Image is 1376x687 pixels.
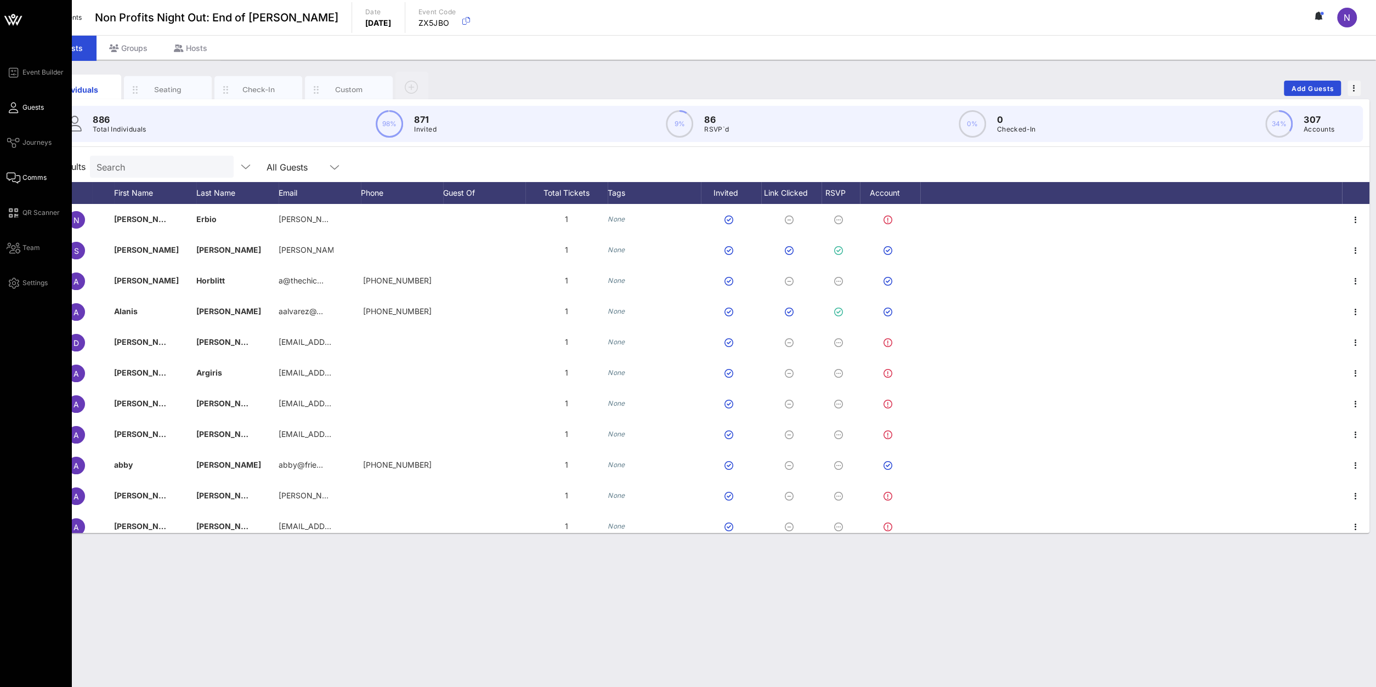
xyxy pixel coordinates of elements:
div: Link Clicked [761,182,822,204]
div: First Name [114,182,196,204]
div: Email [279,182,361,204]
div: Tags [608,182,701,204]
div: Last Name [196,182,279,204]
span: [EMAIL_ADDRESS][DOMAIN_NAME] [279,429,411,439]
div: Individuals [53,84,102,95]
div: 1 [525,480,608,511]
span: [PERSON_NAME] [114,337,179,347]
span: [EMAIL_ADDRESS][DOMAIN_NAME] [279,337,411,347]
span: Journeys [22,138,52,147]
span: A [73,400,79,409]
div: 1 [525,327,608,357]
span: S [74,246,79,256]
p: Date [365,7,392,18]
div: 1 [525,265,608,296]
span: [PERSON_NAME] [196,399,261,408]
span: [PERSON_NAME] [196,245,261,254]
span: abby [114,460,133,469]
div: 1 [525,450,608,480]
span: [PERSON_NAME] [196,491,261,500]
div: 1 [525,388,608,419]
div: Seating [144,84,192,95]
span: N [73,215,80,225]
div: Total Tickets [525,182,608,204]
button: Add Guests [1284,81,1341,96]
span: [PERSON_NAME] [196,521,261,531]
span: QR Scanner [22,208,60,218]
span: Settings [22,278,48,288]
p: Total Individuals [93,124,146,135]
div: Account [860,182,920,204]
p: Checked-In [997,124,1036,135]
div: Custom [325,84,373,95]
span: Alanis [114,306,138,316]
div: Phone [361,182,443,204]
p: 86 [704,113,729,126]
p: a@thechic… [279,265,324,296]
a: Journeys [7,136,52,149]
span: Guests [22,103,44,112]
p: 871 [414,113,437,126]
i: None [608,461,625,469]
p: aalvarez@… [279,296,323,327]
p: [DATE] [365,18,392,29]
a: Comms [7,171,47,184]
div: N [1337,8,1357,27]
a: Guests [7,101,44,114]
span: [PERSON_NAME] [114,214,179,224]
span: [EMAIL_ADDRESS][DOMAIN_NAME] [279,368,411,377]
span: [PERSON_NAME] [196,429,261,439]
div: 1 [525,204,608,235]
i: None [608,491,625,499]
span: Horblitt [196,276,225,285]
p: [PERSON_NAME]… [279,235,333,265]
p: 0 [997,113,1036,126]
div: All Guests [260,156,348,178]
span: A [73,369,79,378]
span: [PERSON_NAME] [114,368,179,377]
span: [PERSON_NAME][EMAIL_ADDRESS][DOMAIN_NAME] [279,214,474,224]
div: 1 [525,296,608,327]
span: [PERSON_NAME] [114,521,179,531]
div: Groups [96,36,161,60]
span: [PERSON_NAME] [114,429,179,439]
span: Team [22,243,40,253]
div: Invited [701,182,761,204]
span: [EMAIL_ADDRESS][DOMAIN_NAME] [279,521,411,531]
span: [PERSON_NAME] [114,276,179,285]
div: Guest Of [443,182,525,204]
span: a [73,461,79,470]
span: Erbio [196,214,217,224]
span: +13472398794 [363,306,432,316]
i: None [608,399,625,407]
span: A [73,523,79,532]
span: [PERSON_NAME] [114,245,179,254]
i: None [608,430,625,438]
a: Settings [7,276,48,289]
i: None [608,338,625,346]
span: A [73,430,79,440]
div: Hosts [161,36,220,60]
i: None [608,246,625,254]
p: ZX5JBO [418,18,456,29]
a: Team [7,241,40,254]
p: Accounts [1304,124,1334,135]
span: Event Builder [22,67,64,77]
span: [PERSON_NAME] [196,460,261,469]
span: +12035719228 [363,276,432,285]
i: None [608,307,625,315]
span: [PERSON_NAME][EMAIL_ADDRESS][DOMAIN_NAME] [279,491,474,500]
span: [PERSON_NAME] [114,399,179,408]
span: A [73,492,79,501]
p: abby@frie… [279,450,323,480]
div: All Guests [267,162,308,172]
span: Comms [22,173,47,183]
a: QR Scanner [7,206,60,219]
p: RSVP`d [704,124,729,135]
div: RSVP [822,182,860,204]
span: A [73,308,79,317]
div: 1 [525,357,608,388]
p: Invited [414,124,437,135]
div: Check-In [234,84,283,95]
p: 307 [1304,113,1334,126]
